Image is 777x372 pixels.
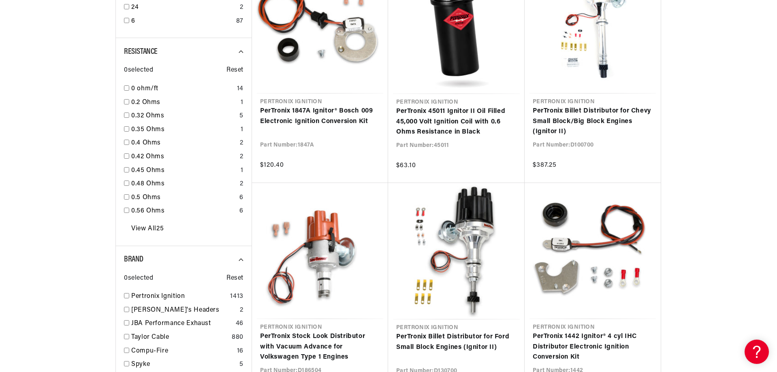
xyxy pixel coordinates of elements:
a: 0 ohm/ft [131,84,234,94]
a: PerTronix Billet Distributor for Chevy Small Block/Big Block Engines (Ignitor II) [533,106,653,137]
a: [PERSON_NAME]'s Headers [131,305,237,316]
div: 6 [239,193,243,203]
span: 0 selected [124,273,153,284]
span: 0 selected [124,65,153,76]
a: 0.2 Ohms [131,98,237,108]
div: 16 [237,346,243,357]
span: Brand [124,255,143,264]
div: 1413 [230,291,243,302]
a: 6 [131,16,233,27]
div: 2 [240,305,243,316]
div: 1 [241,98,243,108]
div: 1 [241,166,243,176]
a: 0.45 Ohms [131,166,237,176]
div: 14 [237,84,243,94]
a: PerTronix 1847A Ignitor® Bosch 009 Electronic Ignition Conversion Kit [260,106,380,127]
div: 5 [239,111,243,121]
a: 0.42 Ohms [131,152,237,162]
div: 6 [239,206,243,217]
a: 0.35 Ohms [131,125,237,135]
div: 2 [240,2,243,13]
a: 0.5 Ohms [131,193,236,203]
div: 2 [240,152,243,162]
span: Reset [226,273,243,284]
a: Spyke [131,359,236,370]
div: 46 [236,319,243,329]
div: 2 [240,179,243,189]
a: 0.4 Ohms [131,138,237,149]
a: PerTronix Billet Distributor for Ford Small Block Engines (Ignitor II) [396,332,517,353]
a: Taylor Cable [131,332,228,343]
a: PerTronix 1442 Ignitor® 4 cyl IHC Distributor Electronic Ignition Conversion Kit [533,332,653,363]
a: 24 [131,2,237,13]
div: 1 [241,125,243,135]
a: View All 25 [131,224,164,234]
span: Reset [226,65,243,76]
div: 2 [240,138,243,149]
a: Pertronix Ignition [131,291,227,302]
a: 0.32 Ohms [131,111,236,121]
a: 0.56 Ohms [131,206,236,217]
div: 5 [239,359,243,370]
a: JBA Performance Exhaust [131,319,233,329]
a: PerTronix 45011 Ignitor II Oil Filled 45,000 Volt Ignition Coil with 0.6 Ohms Resistance in Black [396,106,517,138]
div: 87 [236,16,243,27]
a: PerTronix Stock Look Distributor with Vacuum Advance for Volkswagen Type 1 Engines [260,332,380,363]
a: Compu-Fire [131,346,234,357]
div: 880 [232,332,243,343]
a: 0.48 Ohms [131,179,237,189]
span: Resistance [124,48,158,56]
